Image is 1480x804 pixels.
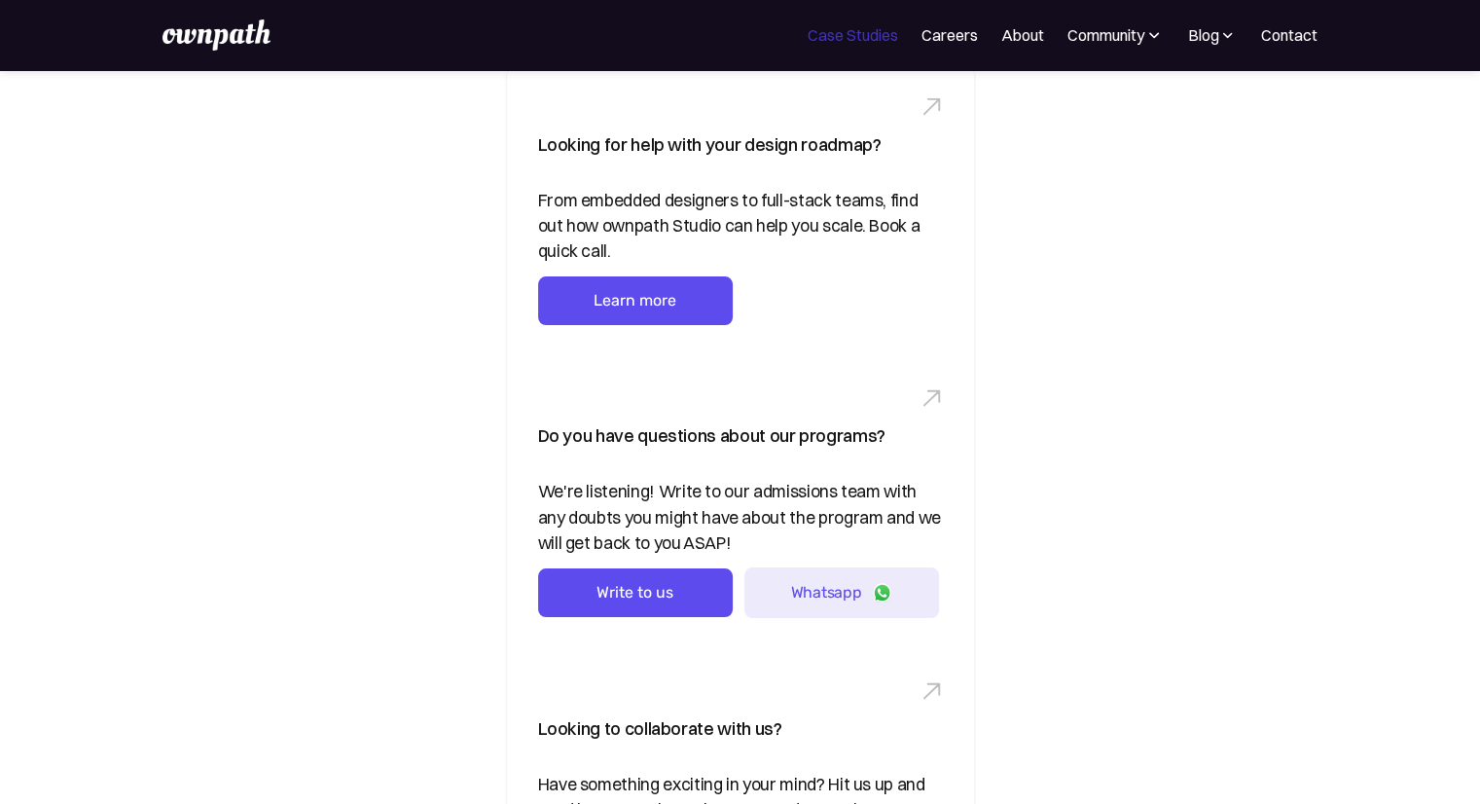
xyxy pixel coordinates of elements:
div: Blog [1187,23,1238,47]
div: Blog [1187,23,1218,47]
a: Careers [921,23,978,47]
div: From embedded designers to full-stack teams, find out how ownpath Studio can help you scale. Book... [538,188,943,265]
div: Community [1067,23,1144,47]
a: Learn more [538,276,733,325]
a: About [1001,23,1044,47]
div: We're listening! Write to our admissions team with any doubts you might have about the program an... [538,479,943,556]
div: Looking to collaborate with us? [538,713,782,745]
div: Whatsapp [791,583,861,602]
a: Case Studies [808,23,898,47]
img: Whatsapp logo [873,583,891,602]
a: Whatsapp [744,567,939,617]
div: Do you have questions about our programs? [538,420,885,452]
div: Looking for help with your design roadmap? [538,129,882,161]
div: Community [1067,23,1164,47]
a: Contact [1261,23,1318,47]
a: Write to us [538,568,733,617]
